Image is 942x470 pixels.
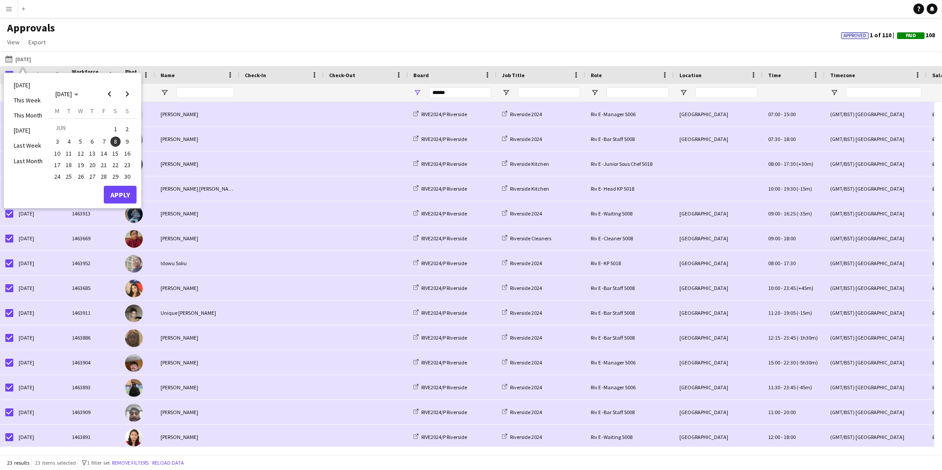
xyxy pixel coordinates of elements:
span: - [781,136,783,142]
span: 08:00 [768,161,780,167]
span: Riverside Kitchen [510,161,549,167]
span: - [781,185,783,192]
td: JUN [51,122,110,136]
span: (-15m) [797,185,812,192]
div: [PERSON_NAME] [155,226,239,251]
span: RIVE2024/P Riverside [421,334,467,341]
div: [PERSON_NAME] [155,276,239,300]
a: RIVE2024/P Riverside [413,136,467,142]
button: 27-06-2024 [86,171,98,182]
div: Riv E -Bar Staff 5008 [585,400,674,424]
button: Open Filter Menu [502,89,510,97]
span: 11:20 [768,309,780,316]
span: RIVE2024/P Riverside [421,210,467,217]
span: (-35m) [797,210,812,217]
span: 23:45 [784,285,796,291]
div: [DATE] [13,251,67,275]
button: 19-06-2024 [75,159,86,171]
button: 15-06-2024 [110,148,121,159]
div: (GMT/BST) [GEOGRAPHIC_DATA] [825,127,927,151]
span: 11 [64,148,75,159]
span: Riverside 2024 [510,359,542,366]
span: 6 [87,137,98,147]
span: Riverside 2024 [510,136,542,142]
div: [GEOGRAPHIC_DATA] [674,350,763,375]
span: Riverside 2024 [510,309,542,316]
span: W [78,107,83,115]
div: (GMT/BST) [GEOGRAPHIC_DATA] [825,400,927,424]
span: 8 [110,137,121,147]
span: 07:30 [768,136,780,142]
button: 28-06-2024 [98,171,110,182]
input: Location Filter Input [695,87,758,98]
div: [PERSON_NAME] [155,375,239,399]
span: - [781,161,783,167]
div: [PERSON_NAME] [155,400,239,424]
span: 23 [122,160,133,170]
div: 1463669 [67,226,120,251]
button: 09-06-2024 [122,136,133,147]
div: [GEOGRAPHIC_DATA] [674,102,763,126]
button: 17-06-2024 [51,159,63,171]
button: Reload data [150,458,186,468]
a: Export [25,36,49,48]
div: [DATE] [13,400,67,424]
div: Riv E -Manager 5006 [585,102,674,126]
span: 26 [75,171,86,182]
a: RIVE2024/P Riverside [413,185,467,192]
span: 10 [52,148,63,159]
span: (-1h30m) [797,334,818,341]
a: RIVE2024/P Riverside [413,210,467,217]
input: Role Filter Input [607,87,669,98]
button: 08-06-2024 [110,136,121,147]
img: Idowu Soliu [125,255,143,273]
span: 09:00 [768,235,780,242]
div: Riv E -Junior Sous Chef 5018 [585,152,674,176]
a: RIVE2024/P Riverside [413,111,467,117]
span: Approved [844,33,867,39]
span: 13 [87,148,98,159]
button: Open Filter Menu [679,89,687,97]
span: Job Title [502,72,525,78]
span: RIVE2024/P Riverside [421,285,467,291]
a: RIVE2024/P Riverside [413,285,467,291]
span: 3 [52,137,63,147]
span: Riverside 2024 [510,334,542,341]
div: [DATE] [13,375,67,399]
span: - [781,235,783,242]
span: 4 [64,137,75,147]
span: 17:30 [784,260,796,266]
button: 24-06-2024 [51,171,63,182]
span: RIVE2024/P Riverside [421,309,467,316]
div: [PERSON_NAME] [155,201,239,226]
div: [GEOGRAPHIC_DATA] [674,325,763,350]
div: [DATE] [13,276,67,300]
button: 25-06-2024 [63,171,75,182]
span: 16:25 [784,210,796,217]
span: Riverside Cleaners [510,235,551,242]
a: RIVE2024/P Riverside [413,260,467,266]
span: 16 [122,148,133,159]
div: [GEOGRAPHIC_DATA] [674,425,763,449]
div: (GMT/BST) [GEOGRAPHIC_DATA] [825,152,927,176]
a: RIVE2024/P Riverside [413,434,467,440]
button: 07-06-2024 [98,136,110,147]
button: Next month [118,85,136,103]
li: This Week [8,93,48,108]
span: Riverside 2024 [510,409,542,415]
div: [GEOGRAPHIC_DATA] [674,201,763,226]
span: RIVE2024/P Riverside [421,434,467,440]
span: RIVE2024/P Riverside [421,260,467,266]
a: Riverside 2024 [502,260,542,266]
img: Cian Blair [125,354,143,372]
button: 13-06-2024 [86,148,98,159]
span: (+45m) [797,285,813,291]
a: Riverside 2024 [502,111,542,117]
span: F [102,107,106,115]
button: Apply [104,186,137,204]
img: Kimarni Edwards [125,379,143,397]
div: [PERSON_NAME] [155,325,239,350]
a: RIVE2024/P Riverside [413,334,467,341]
div: (GMT/BST) [GEOGRAPHIC_DATA] [825,325,927,350]
li: Last Week [8,138,48,153]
